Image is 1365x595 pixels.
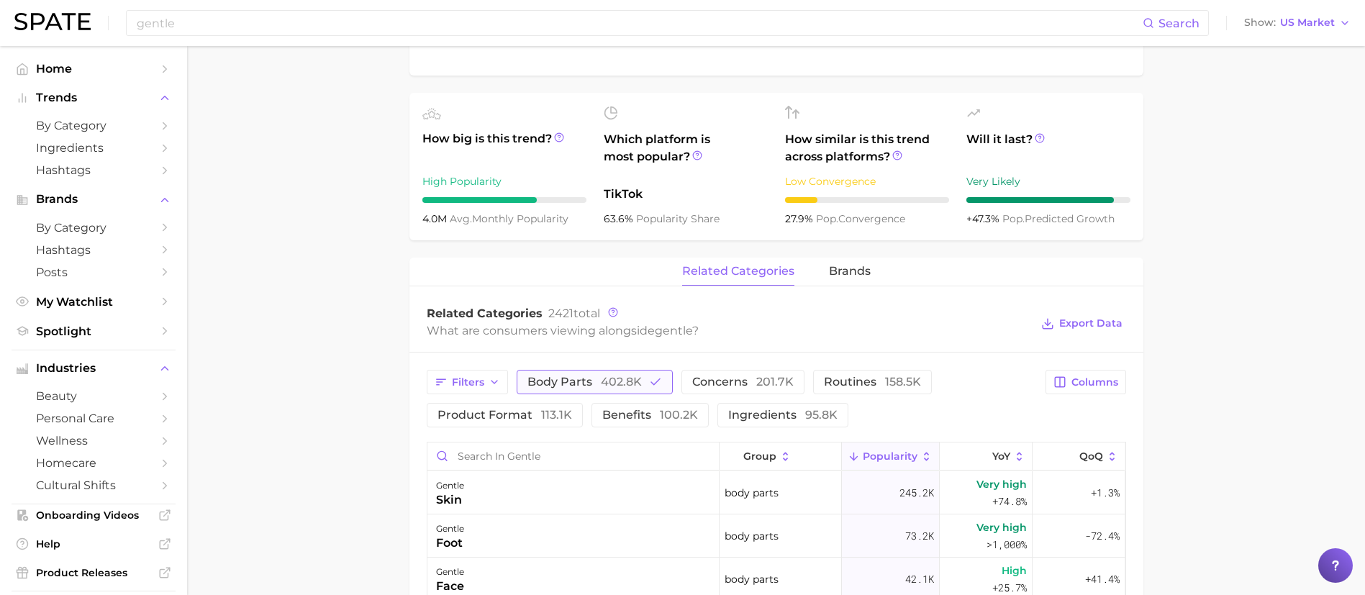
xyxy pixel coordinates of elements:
[427,370,508,394] button: Filters
[1002,212,1115,225] span: predicted growth
[12,320,176,342] a: Spotlight
[437,409,572,421] span: product format
[756,375,794,389] span: 201.7k
[12,358,176,379] button: Industries
[36,62,151,76] span: Home
[829,265,871,278] span: brands
[36,566,151,579] span: Product Releases
[725,571,779,588] span: body parts
[135,11,1143,35] input: Search here for a brand, industry, or ingredient
[422,197,586,203] div: 7 / 10
[36,509,151,522] span: Onboarding Videos
[1079,450,1103,462] span: QoQ
[743,450,776,462] span: group
[548,306,600,320] span: total
[36,163,151,177] span: Hashtags
[1038,314,1125,334] button: Export Data
[863,450,917,462] span: Popularity
[992,450,1010,462] span: YoY
[36,456,151,470] span: homecare
[940,442,1033,471] button: YoY
[692,376,794,388] span: concerns
[436,578,464,595] div: face
[725,484,779,501] span: body parts
[12,562,176,583] a: Product Releases
[36,295,151,309] span: My Watchlist
[601,375,642,389] span: 402.8k
[1059,317,1123,330] span: Export Data
[12,452,176,474] a: homecare
[36,412,151,425] span: personal care
[1046,370,1125,394] button: Columns
[12,407,176,430] a: personal care
[527,376,642,388] span: body parts
[885,375,921,389] span: 158.5k
[36,243,151,257] span: Hashtags
[1280,19,1335,27] span: US Market
[824,376,921,388] span: routines
[604,212,636,225] span: 63.6%
[427,306,543,320] span: Related Categories
[12,87,176,109] button: Trends
[450,212,472,225] abbr: average
[12,430,176,452] a: wellness
[36,362,151,375] span: Industries
[725,527,779,545] span: body parts
[422,173,586,190] div: High Popularity
[604,131,768,178] span: Which platform is most popular?
[12,385,176,407] a: beauty
[36,389,151,403] span: beauty
[436,491,464,509] div: skin
[12,533,176,555] a: Help
[636,212,720,225] span: popularity share
[966,173,1130,190] div: Very Likely
[12,137,176,159] a: Ingredients
[450,212,568,225] span: monthly popularity
[12,159,176,181] a: Hashtags
[1091,484,1120,501] span: +1.3%
[436,535,464,552] div: foot
[1002,212,1025,225] abbr: popularity index
[36,119,151,132] span: by Category
[660,408,698,422] span: 100.2k
[1244,19,1276,27] span: Show
[12,261,176,283] a: Posts
[1002,562,1027,579] span: High
[720,442,842,471] button: group
[1033,442,1125,471] button: QoQ
[436,477,464,494] div: gentle
[427,442,719,470] input: Search in gentle
[422,130,586,165] span: How big is this trend?
[816,212,838,225] abbr: popularity index
[422,212,450,225] span: 4.0m
[12,239,176,261] a: Hashtags
[842,442,940,471] button: Popularity
[966,212,1002,225] span: +47.3%
[12,58,176,80] a: Home
[12,504,176,526] a: Onboarding Videos
[36,141,151,155] span: Ingredients
[992,493,1027,510] span: +74.8%
[436,520,464,537] div: gentle
[427,514,1125,558] button: gentlefootbody parts73.2kVery high>1,000%-72.4%
[36,193,151,206] span: Brands
[12,217,176,239] a: by Category
[12,291,176,313] a: My Watchlist
[905,527,934,545] span: 73.2k
[548,306,573,320] span: 2421
[36,265,151,279] span: Posts
[14,13,91,30] img: SPATE
[427,471,1125,514] button: gentleskinbody parts245.2kVery high+74.8%+1.3%
[785,173,949,190] div: Low Convergence
[604,186,768,203] span: TikTok
[785,212,816,225] span: 27.9%
[36,91,151,104] span: Trends
[36,537,151,550] span: Help
[1158,17,1200,30] span: Search
[899,484,934,501] span: 245.2k
[966,131,1130,165] span: Will it last?
[1085,571,1120,588] span: +41.4%
[987,537,1027,551] span: >1,000%
[976,519,1027,536] span: Very high
[36,324,151,338] span: Spotlight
